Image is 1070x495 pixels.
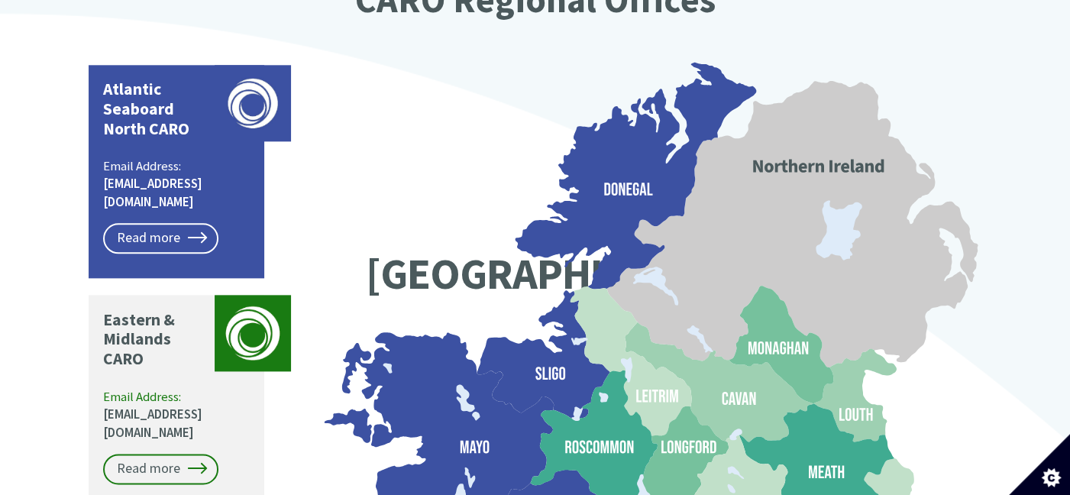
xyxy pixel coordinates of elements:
[1009,434,1070,495] button: Set cookie preferences
[103,223,218,254] a: Read more
[103,454,218,484] a: Read more
[103,157,252,212] p: Email Address:
[103,175,202,210] a: [EMAIL_ADDRESS][DOMAIN_NAME]
[365,246,756,301] text: [GEOGRAPHIC_DATA]
[103,388,252,442] p: Email Address:
[103,79,207,139] p: Atlantic Seaboard North CARO
[103,310,207,370] p: Eastern & Midlands CARO
[103,406,202,441] a: [EMAIL_ADDRESS][DOMAIN_NAME]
